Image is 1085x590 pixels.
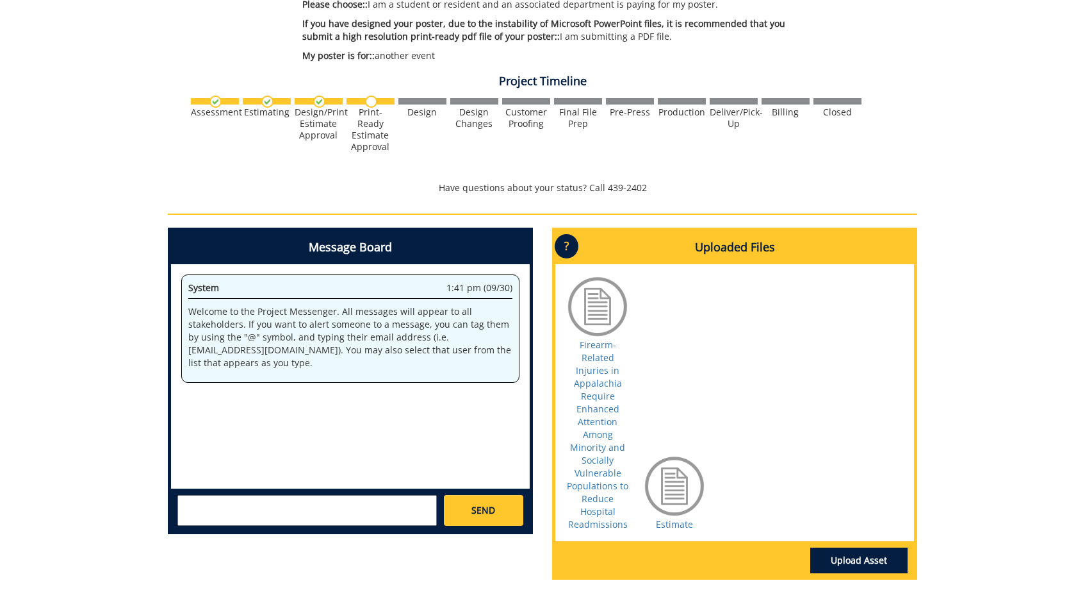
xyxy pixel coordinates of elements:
p: Have questions about your status? Call 439-2402 [168,181,917,194]
div: Deliver/Pick-Up [710,106,758,130]
h4: Project Timeline [168,75,917,88]
textarea: messageToSend [177,495,437,526]
span: If you have designed your poster, due to the instability of Microsoft PowerPoint files, it is rec... [302,17,785,42]
div: Design [398,106,446,118]
div: Print-Ready Estimate Approval [347,106,395,153]
img: no [365,96,377,108]
img: checkmark [209,96,222,108]
span: System [188,282,219,294]
a: SEND [444,495,523,526]
a: Firearm-Related Injuries in Appalachia Require Enhanced Attention Among Minority and Socially Vul... [567,339,628,530]
div: Estimating [243,106,291,118]
div: Production [658,106,706,118]
div: Design/Print Estimate Approval [295,106,343,141]
div: Pre-Press [606,106,654,118]
div: Design Changes [450,106,498,130]
p: I am submitting a PDF file. [302,17,804,43]
span: My poster is for:: [302,49,375,62]
div: Closed [813,106,861,118]
p: Welcome to the Project Messenger. All messages will appear to all stakeholders. If you want to al... [188,305,512,369]
div: Customer Proofing [502,106,550,130]
a: Upload Asset [810,548,908,573]
a: Estimate [656,518,693,530]
p: ? [555,234,578,258]
img: checkmark [261,96,273,108]
p: another event [302,49,804,62]
div: Billing [762,106,810,118]
span: 1:41 pm (09/30) [446,282,512,294]
h4: Uploaded Files [555,231,914,264]
div: Assessment [191,106,239,118]
span: SEND [471,504,495,517]
img: checkmark [313,96,325,108]
div: Final File Prep [554,106,602,130]
h4: Message Board [171,231,530,264]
